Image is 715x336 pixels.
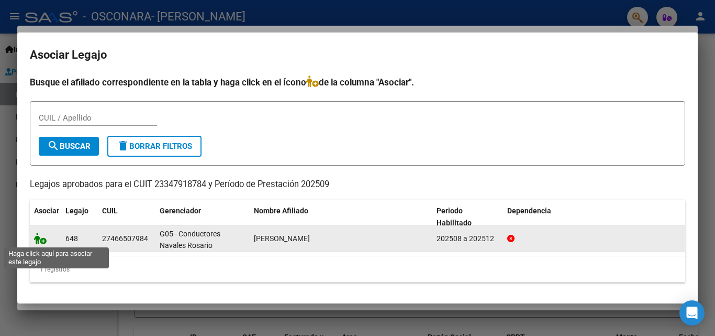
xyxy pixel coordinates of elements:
[254,207,308,215] span: Nombre Afiliado
[39,137,99,156] button: Buscar
[30,200,61,234] datatable-header-cell: Asociar
[30,178,685,191] p: Legajos aprobados para el CUIT 23347918784 y Período de Prestación 202509
[102,207,118,215] span: CUIL
[432,200,503,234] datatable-header-cell: Periodo Habilitado
[155,200,250,234] datatable-header-cell: Gerenciador
[65,207,88,215] span: Legajo
[503,200,686,234] datatable-header-cell: Dependencia
[254,234,310,243] span: OVIEDO AMBAR SOLEDAD
[437,233,499,245] div: 202508 a 202512
[102,233,148,245] div: 27466507984
[679,300,705,326] div: Open Intercom Messenger
[65,234,78,243] span: 648
[117,139,129,152] mat-icon: delete
[117,142,192,151] span: Borrar Filtros
[160,230,220,250] span: G05 - Conductores Navales Rosario
[160,207,201,215] span: Gerenciador
[30,256,685,283] div: 1 registros
[61,200,98,234] datatable-header-cell: Legajo
[98,200,155,234] datatable-header-cell: CUIL
[47,142,91,151] span: Buscar
[437,207,472,227] span: Periodo Habilitado
[107,136,202,157] button: Borrar Filtros
[34,207,59,215] span: Asociar
[250,200,432,234] datatable-header-cell: Nombre Afiliado
[507,207,551,215] span: Dependencia
[30,45,685,65] h2: Asociar Legajo
[47,139,60,152] mat-icon: search
[30,75,685,89] h4: Busque el afiliado correspondiente en la tabla y haga click en el ícono de la columna "Asociar".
